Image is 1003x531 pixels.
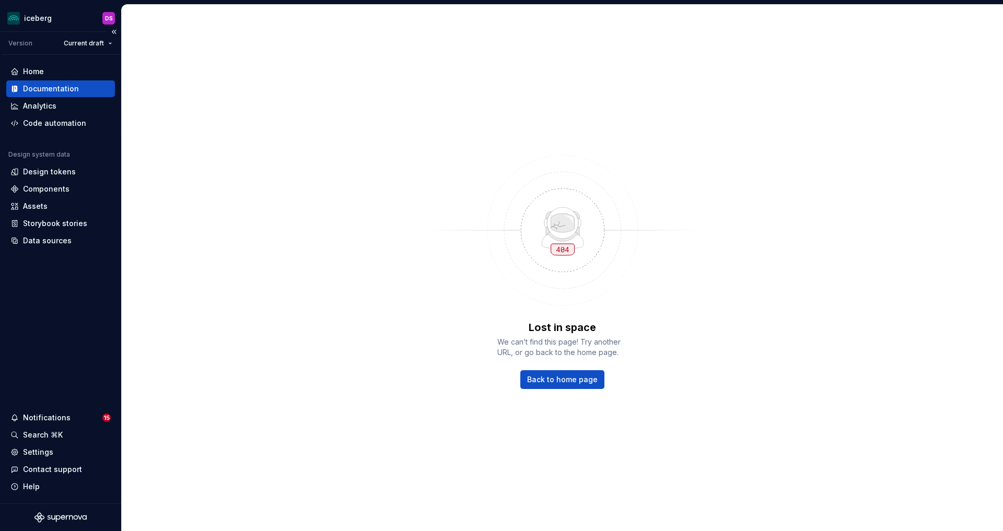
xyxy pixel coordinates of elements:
div: Analytics [23,101,56,111]
div: Contact support [23,464,82,475]
div: iceberg [24,13,52,23]
button: Help [6,478,115,495]
div: Design system data [8,150,70,159]
a: Components [6,181,115,197]
button: Contact support [6,461,115,478]
a: Back to home page [520,370,604,389]
p: Lost in space [529,320,596,335]
div: Settings [23,447,53,457]
a: Assets [6,198,115,215]
div: Design tokens [23,167,76,177]
div: Notifications [23,412,71,423]
span: Current draft [64,39,104,48]
svg: Supernova Logo [34,512,87,523]
a: Data sources [6,232,115,249]
div: Components [23,184,69,194]
div: Home [23,66,44,77]
div: Code automation [23,118,86,128]
div: Documentation [23,84,79,94]
div: Storybook stories [23,218,87,229]
button: icebergDS [2,7,119,29]
div: Search ⌘K [23,430,63,440]
button: Search ⌘K [6,427,115,443]
div: Help [23,481,40,492]
div: DS [105,14,113,22]
span: 15 [102,414,111,422]
div: Assets [23,201,48,211]
button: Collapse sidebar [107,25,121,39]
a: Home [6,63,115,80]
a: Storybook stories [6,215,115,232]
img: 418c6d47-6da6-4103-8b13-b5999f8989a1.png [7,12,20,25]
div: Data sources [23,235,72,246]
div: Version [8,39,32,48]
button: Notifications15 [6,409,115,426]
span: We can’t find this page! Try another URL, or go back to the home page. [497,337,628,358]
a: Code automation [6,115,115,132]
a: Analytics [6,98,115,114]
a: Design tokens [6,163,115,180]
button: Current draft [59,36,117,51]
a: Documentation [6,80,115,97]
span: Back to home page [527,374,598,385]
a: Settings [6,444,115,461]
